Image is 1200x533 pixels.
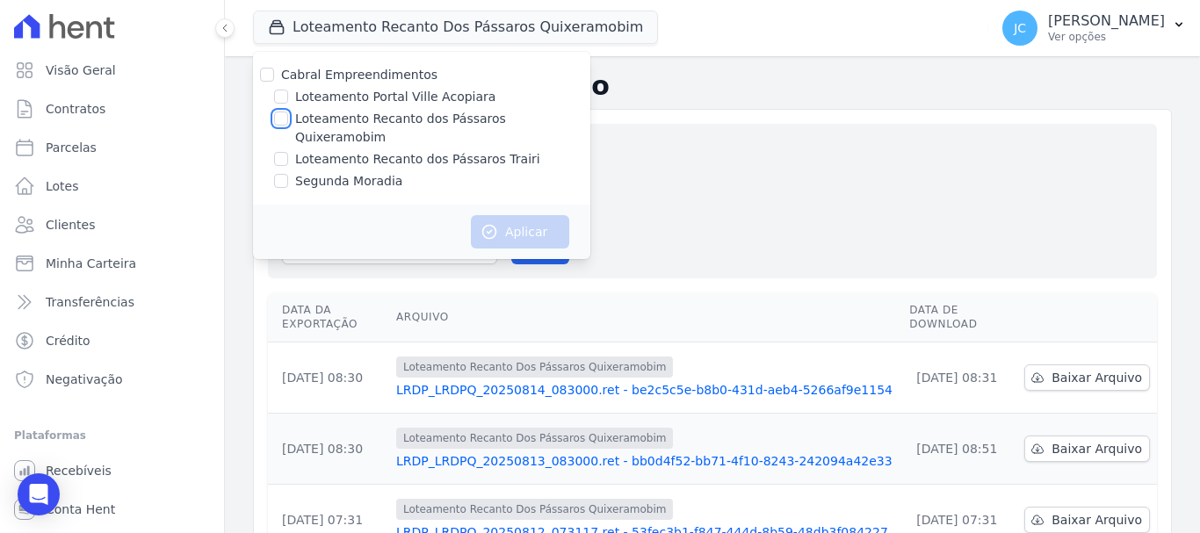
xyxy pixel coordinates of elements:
[389,292,902,342] th: Arquivo
[46,255,136,272] span: Minha Carteira
[1052,511,1142,529] span: Baixar Arquivo
[7,130,217,165] a: Parcelas
[7,323,217,358] a: Crédito
[1052,440,1142,457] span: Baixar Arquivo
[988,4,1200,53] button: JC [PERSON_NAME] Ver opções
[18,473,60,515] div: Open Intercom Messenger
[396,452,895,470] a: LRDP_LRDPQ_20250813_083000.ret - bb0d4f52-bb71-4f10-8243-242094a42e33
[1048,30,1165,44] p: Ver opções
[46,216,95,234] span: Clientes
[295,110,590,147] label: Loteamento Recanto dos Pássaros Quixeramobim
[1024,364,1150,391] a: Baixar Arquivo
[7,362,217,397] a: Negativação
[902,342,1017,414] td: [DATE] 08:31
[46,371,123,388] span: Negativação
[1048,12,1165,30] p: [PERSON_NAME]
[396,428,674,449] span: Loteamento Recanto Dos Pássaros Quixeramobim
[46,61,116,79] span: Visão Geral
[253,70,1172,102] h2: Exportações de Retorno
[295,150,540,169] label: Loteamento Recanto dos Pássaros Trairi
[7,285,217,320] a: Transferências
[295,88,495,106] label: Loteamento Portal Ville Acopiara
[396,357,674,378] span: Loteamento Recanto Dos Pássaros Quixeramobim
[46,332,90,349] span: Crédito
[902,414,1017,485] td: [DATE] 08:51
[7,453,217,488] a: Recebíveis
[46,462,112,479] span: Recebíveis
[7,492,217,527] a: Conta Hent
[7,91,217,126] a: Contratos
[471,215,569,248] button: Aplicar
[1014,22,1026,34] span: JC
[396,499,674,520] span: Loteamento Recanto Dos Pássaros Quixeramobim
[46,177,79,195] span: Lotes
[7,207,217,242] a: Clientes
[396,381,895,399] a: LRDP_LRDPQ_20250814_083000.ret - be2c5c5e-b8b0-431d-aeb4-5266af9e1154
[7,246,217,281] a: Minha Carteira
[46,501,115,518] span: Conta Hent
[902,292,1017,342] th: Data de Download
[46,100,105,118] span: Contratos
[268,292,389,342] th: Data da Exportação
[268,342,389,414] td: [DATE] 08:30
[7,53,217,88] a: Visão Geral
[1052,369,1142,386] span: Baixar Arquivo
[295,172,402,191] label: Segunda Moradia
[46,139,97,156] span: Parcelas
[1024,507,1150,533] a: Baixar Arquivo
[46,293,134,311] span: Transferências
[1024,436,1150,462] a: Baixar Arquivo
[7,169,217,204] a: Lotes
[281,68,437,82] label: Cabral Empreendimentos
[14,425,210,446] div: Plataformas
[268,414,389,485] td: [DATE] 08:30
[253,11,658,44] button: Loteamento Recanto Dos Pássaros Quixeramobim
